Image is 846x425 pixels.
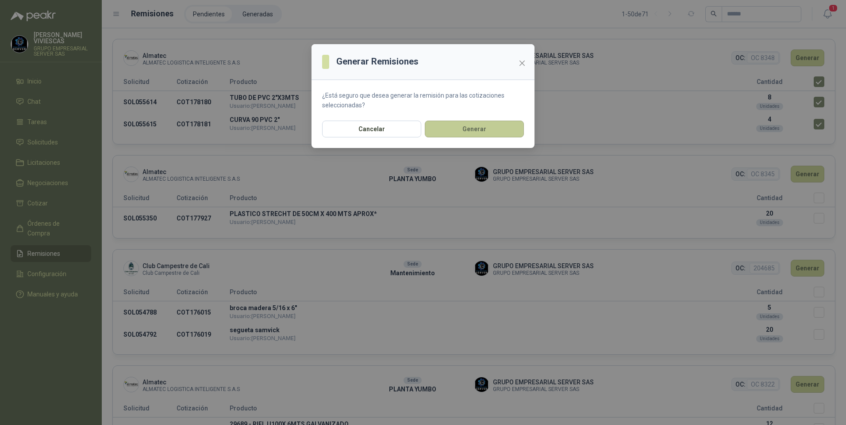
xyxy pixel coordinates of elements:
button: Generar [425,121,524,137]
h3: Generar Remisiones [336,55,419,68]
p: ¿Está seguro que desea generar la remisión para las cotizaciones seleccionadas? [322,91,524,110]
button: Close [515,56,529,70]
button: Cancelar [322,121,421,137]
span: close [519,60,526,67]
